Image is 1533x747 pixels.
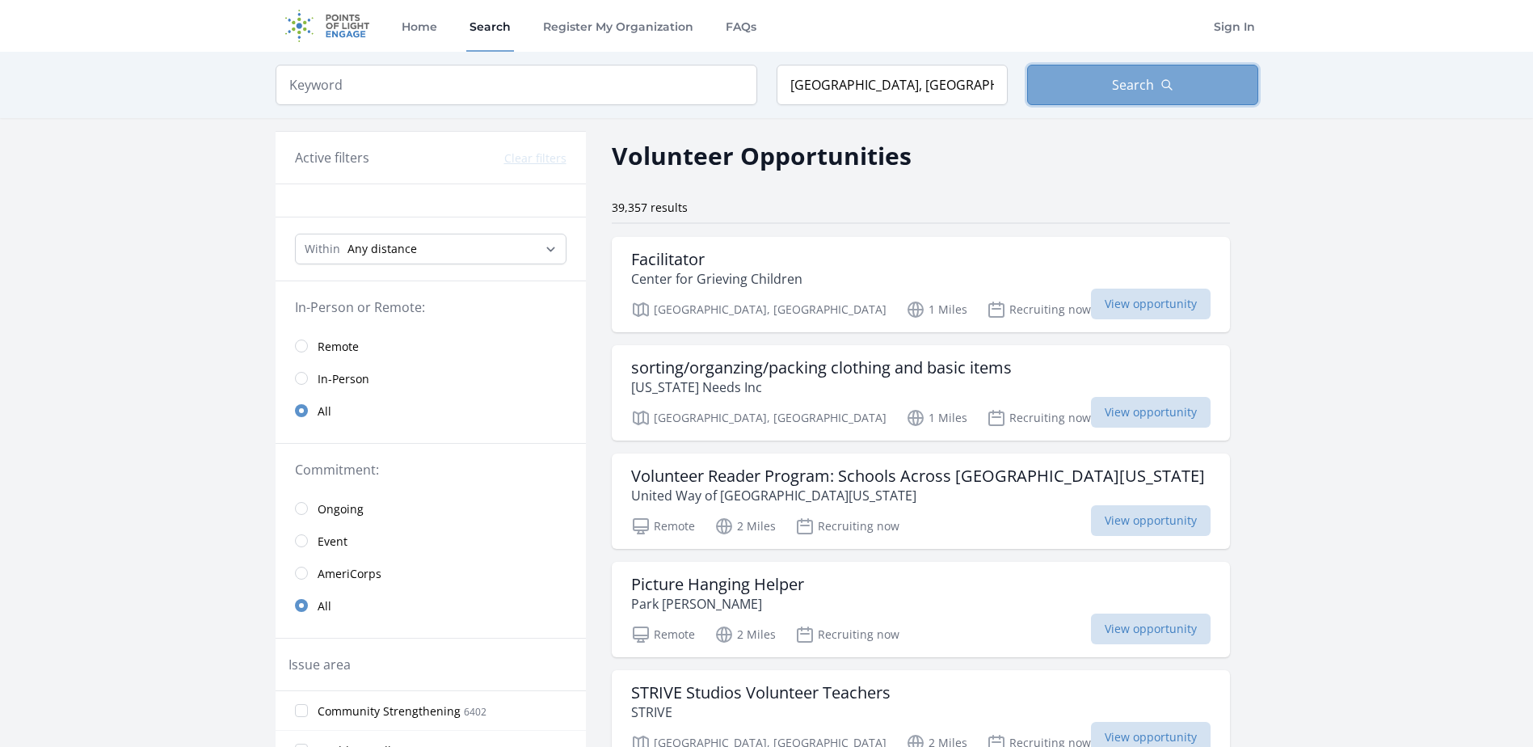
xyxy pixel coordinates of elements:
[795,517,899,536] p: Recruiting now
[631,408,887,428] p: [GEOGRAPHIC_DATA], [GEOGRAPHIC_DATA]
[777,65,1008,105] input: Location
[906,408,967,428] p: 1 Miles
[906,300,967,319] p: 1 Miles
[714,517,776,536] p: 2 Miles
[631,683,891,703] h3: STRIVE Studios Volunteer Teachers
[295,704,308,717] input: Community Strengthening 6402
[612,345,1230,441] a: sorting/organzing/packing clothing and basic items [US_STATE] Needs Inc [GEOGRAPHIC_DATA], [GEOGR...
[276,362,586,395] a: In-Person
[276,65,757,105] input: Keyword
[276,330,586,362] a: Remote
[318,501,364,517] span: Ongoing
[318,566,381,582] span: AmeriCorps
[631,575,804,594] h3: Picture Hanging Helper
[276,525,586,557] a: Event
[295,148,369,167] h3: Active filters
[1091,397,1211,428] span: View opportunity
[631,703,891,722] p: STRIVE
[631,358,1012,378] h3: sorting/organzing/packing clothing and basic items
[631,300,887,319] p: [GEOGRAPHIC_DATA], [GEOGRAPHIC_DATA]
[295,234,566,264] select: Search Radius
[631,466,1205,486] h3: Volunteer Reader Program: Schools Across [GEOGRAPHIC_DATA][US_STATE]
[318,598,331,614] span: All
[631,378,1012,397] p: [US_STATE] Needs Inc
[1091,505,1211,536] span: View opportunity
[318,534,347,550] span: Event
[504,150,566,167] button: Clear filters
[631,250,802,269] h3: Facilitator
[276,492,586,525] a: Ongoing
[318,403,331,420] span: All
[612,200,688,215] span: 39,357 results
[1112,75,1154,95] span: Search
[987,408,1091,428] p: Recruiting now
[1091,289,1211,319] span: View opportunity
[276,557,586,589] a: AmeriCorps
[631,625,695,644] p: Remote
[631,269,802,289] p: Center for Grieving Children
[318,703,461,720] span: Community Strengthening
[795,625,899,644] p: Recruiting now
[612,237,1230,332] a: Facilitator Center for Grieving Children [GEOGRAPHIC_DATA], [GEOGRAPHIC_DATA] 1 Miles Recruiting ...
[1091,614,1211,644] span: View opportunity
[276,589,586,622] a: All
[631,486,1205,505] p: United Way of [GEOGRAPHIC_DATA][US_STATE]
[288,655,351,674] legend: Issue area
[612,137,912,174] h2: Volunteer Opportunities
[276,395,586,427] a: All
[295,298,566,317] legend: In-Person or Remote:
[987,300,1091,319] p: Recruiting now
[631,594,804,614] p: Park [PERSON_NAME]
[318,371,369,387] span: In-Person
[612,562,1230,657] a: Picture Hanging Helper Park [PERSON_NAME] Remote 2 Miles Recruiting now View opportunity
[1027,65,1258,105] button: Search
[318,339,359,355] span: Remote
[612,454,1230,549] a: Volunteer Reader Program: Schools Across [GEOGRAPHIC_DATA][US_STATE] United Way of [GEOGRAPHIC_DA...
[464,705,486,719] span: 6402
[295,460,566,479] legend: Commitment:
[631,517,695,536] p: Remote
[714,625,776,644] p: 2 Miles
